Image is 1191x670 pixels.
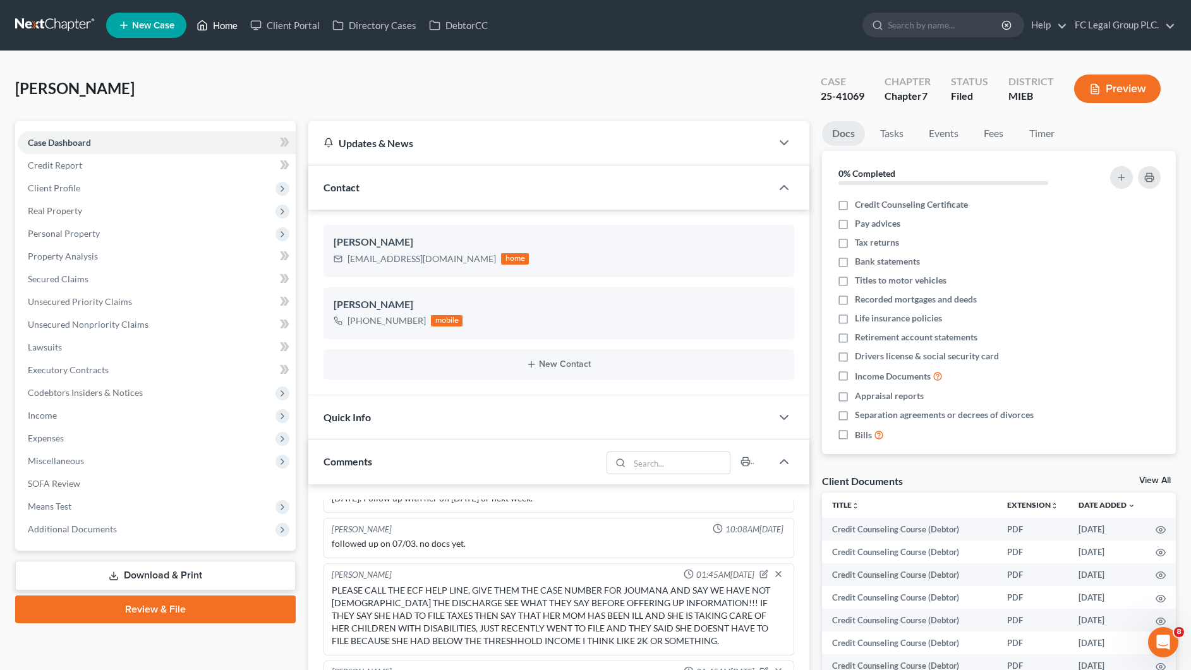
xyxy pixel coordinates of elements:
a: Unsecured Priority Claims [18,290,296,313]
span: Means Test [28,501,71,511]
td: [DATE] [1068,541,1146,563]
span: SOFA Review [28,478,80,489]
div: mobile [431,315,462,326]
div: 25-41069 [821,89,864,104]
td: PDF [997,563,1068,586]
i: expand_more [1128,502,1135,510]
div: Chapter [885,89,931,104]
button: Preview [1074,75,1161,103]
a: Download & Print [15,561,296,590]
span: Tax returns [855,236,899,249]
a: Date Added expand_more [1079,500,1135,510]
td: PDF [997,609,1068,631]
span: Income [28,410,57,421]
div: Case [821,75,864,89]
a: Secured Claims [18,268,296,290]
div: Status [951,75,988,89]
span: 7 [922,90,928,102]
div: Filed [951,89,988,104]
span: Unsecured Nonpriority Claims [28,319,148,330]
span: Codebtors Insiders & Notices [28,387,143,398]
td: Credit Counseling Course (Debtor) [822,541,997,563]
span: Pay advices [855,217,900,230]
a: Help [1025,14,1067,37]
span: Retirement account statements [855,331,977,344]
td: [DATE] [1068,609,1146,631]
span: 01:45AM[DATE] [696,569,754,581]
span: Comments [323,455,372,467]
a: Events [919,121,969,146]
span: Credit Counseling Certificate [855,198,968,211]
div: Client Documents [822,474,903,488]
span: [PERSON_NAME] [15,79,135,97]
a: Tasks [870,121,914,146]
iframe: Intercom live chat [1148,627,1178,657]
div: Chapter [885,75,931,89]
i: unfold_more [1051,502,1058,510]
td: PDF [997,518,1068,541]
td: Credit Counseling Course (Debtor) [822,518,997,541]
td: PDF [997,541,1068,563]
a: Client Portal [244,14,326,37]
span: Expenses [28,433,64,443]
a: Credit Report [18,154,296,177]
div: PLEASE CALL THE ECF HELP LINE, GIVE THEM THE CASE NUMBER FOR JOUMANA AND SAY WE HAVE NOT [DEMOGRA... [332,584,785,647]
span: Bank statements [855,255,920,268]
td: [DATE] [1068,563,1146,586]
td: Credit Counseling Course (Debtor) [822,563,997,586]
span: Unsecured Priority Claims [28,296,132,307]
div: MIEB [1008,89,1054,104]
div: [PHONE_NUMBER] [348,314,426,327]
a: Lawsuits [18,336,296,359]
td: PDF [997,631,1068,654]
span: Income Documents [855,370,931,383]
span: Life insurance policies [855,312,942,325]
span: Property Analysis [28,251,98,261]
span: Additional Documents [28,523,117,534]
div: [PERSON_NAME] [334,297,783,313]
span: Credit Report [28,160,82,170]
span: Appraisal reports [855,390,924,402]
i: unfold_more [852,502,859,510]
span: Lawsuits [28,342,62,352]
span: New Case [132,21,174,30]
td: [DATE] [1068,631,1146,654]
td: Credit Counseling Course (Debtor) [822,631,997,654]
span: 10:08AM[DATE] [725,523,783,535]
td: PDF [997,586,1068,609]
a: Review & File [15,595,296,623]
td: [DATE] [1068,586,1146,609]
a: Titleunfold_more [832,500,859,510]
span: Separation agreements or decrees of divorces [855,409,1034,421]
a: Fees [974,121,1014,146]
span: Personal Property [28,228,100,239]
span: Quick Info [323,411,371,423]
div: [PERSON_NAME] [332,523,392,535]
a: Property Analysis [18,245,296,268]
div: Updates & News [323,136,756,150]
span: Recorded mortgages and deeds [855,293,977,306]
span: Client Profile [28,182,80,193]
td: [DATE] [1068,518,1146,541]
a: Unsecured Nonpriority Claims [18,313,296,336]
a: Docs [822,121,865,146]
div: District [1008,75,1054,89]
div: [EMAIL_ADDRESS][DOMAIN_NAME] [348,253,496,265]
span: Bills [855,429,872,441]
a: View All [1139,476,1171,485]
a: FC Legal Group PLC. [1068,14,1175,37]
div: home [501,253,529,265]
a: Extensionunfold_more [1007,500,1058,510]
td: Credit Counseling Course (Debtor) [822,609,997,631]
input: Search by name... [888,13,1003,37]
a: Home [190,14,244,37]
span: Drivers license & social security card [855,350,999,362]
strong: 0% Completed [838,168,895,179]
span: Contact [323,181,360,193]
div: [PERSON_NAME] [332,569,392,582]
a: Executory Contracts [18,359,296,381]
td: Credit Counseling Course (Debtor) [822,586,997,609]
span: Real Property [28,205,82,216]
a: Timer [1019,121,1065,146]
div: followed up on 07/03. no docs yet. [332,537,785,550]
